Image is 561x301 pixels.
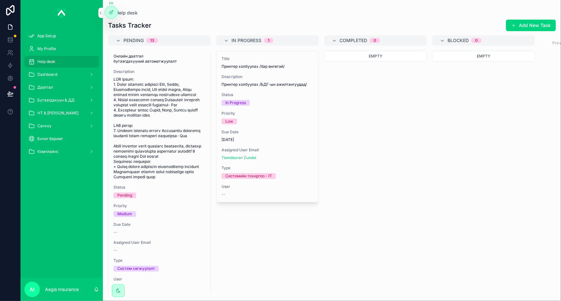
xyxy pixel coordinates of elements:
span: Type [222,165,313,171]
span: Due Date [113,222,205,227]
span: Type [113,258,205,263]
span: Онлайн даатгал бүтээгдэхүүний автоматжуулалт [113,54,205,64]
span: Status [113,185,205,190]
span: -- [113,230,117,235]
span: Title [222,56,313,61]
span: AI [30,286,35,293]
a: Dashboard [24,69,99,80]
span: Санхүү [37,123,51,128]
span: My Profile [37,46,56,51]
div: 13 [150,38,154,43]
span: -- [113,248,117,253]
span: Description [222,74,313,79]
span: Бүтээгдэхүүн & ДД [37,98,75,103]
div: scrollable content [21,26,103,166]
span: Completed [339,37,367,44]
button: Add New Task [506,20,556,31]
div: In Progress [225,100,246,106]
span: Pending [123,37,144,44]
span: Description [113,69,205,74]
div: 0 [374,38,376,43]
a: Tsendsuren Zundui [222,155,256,160]
a: Комплайнс [24,146,99,157]
span: Priority [113,203,205,208]
span: LOR ipsum: 1. Dolor sitametc adipisci Elit, Seddo, Eiusmodtempo incid, Utl etdol magna, Aliqu eni... [113,77,205,180]
span: Empty [477,54,490,58]
a: TitleПринтер холбуулах /Хар өнгөтэй/DescriptionПринтер холбуулах /БДГ-ын ажилтангуудад/StatusIn P... [216,51,319,202]
a: Санхүү [24,120,99,132]
span: Dashboard [37,72,57,77]
span: Комплайнс [37,149,59,154]
a: My Profile [24,43,99,55]
a: Help desk [24,56,99,67]
span: Help desk [37,59,55,64]
span: Даатгал [37,85,53,90]
span: Принтер холбуулах /БДГ-ын ажилтангуудад/ [222,82,313,87]
div: Систем хөгжүүлэлт [117,266,155,271]
div: Системийн тохиргоо - IT [225,173,272,179]
a: Бүтээгдэхүүн & ДД [24,94,99,106]
span: Status [222,92,313,97]
span: In Progress [231,37,261,44]
a: TitleОнлайн даатгал бүтээгдэхүүний автоматжуулалтDescriptionLOR ipsum: 1. Dolor sitametc adipisci... [108,40,211,295]
a: Даатгал [24,82,99,93]
span: Blocked [448,37,469,44]
span: Assigned User Email [113,240,205,245]
span: User [113,277,205,282]
h1: Tasks Tracker [108,21,151,30]
span: Assigned User Email [222,147,313,153]
span: Help desk [116,10,138,16]
span: [DATE] [222,137,313,142]
span: -- [222,192,225,197]
img: App logo [57,8,66,18]
div: Low [225,119,233,124]
div: 1 [268,38,269,43]
span: User [222,184,313,189]
span: Priority [222,111,313,116]
span: Due Date [222,129,313,135]
div: Medium [117,211,132,217]
a: Help desk [108,10,138,16]
span: НТ & [PERSON_NAME] [37,111,78,116]
div: Pending [117,192,132,198]
p: Aegis Insurance [45,286,79,293]
span: Empty [369,54,382,58]
span: Бичиг баримт [37,136,63,141]
a: Бичиг баримт [24,133,99,145]
div: 0 [475,38,478,43]
a: НТ & [PERSON_NAME] [24,107,99,119]
span: Принтер холбуулах /Хар өнгөтэй/ [222,64,313,69]
a: App Setup [24,30,99,42]
span: App Setup [37,33,56,39]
